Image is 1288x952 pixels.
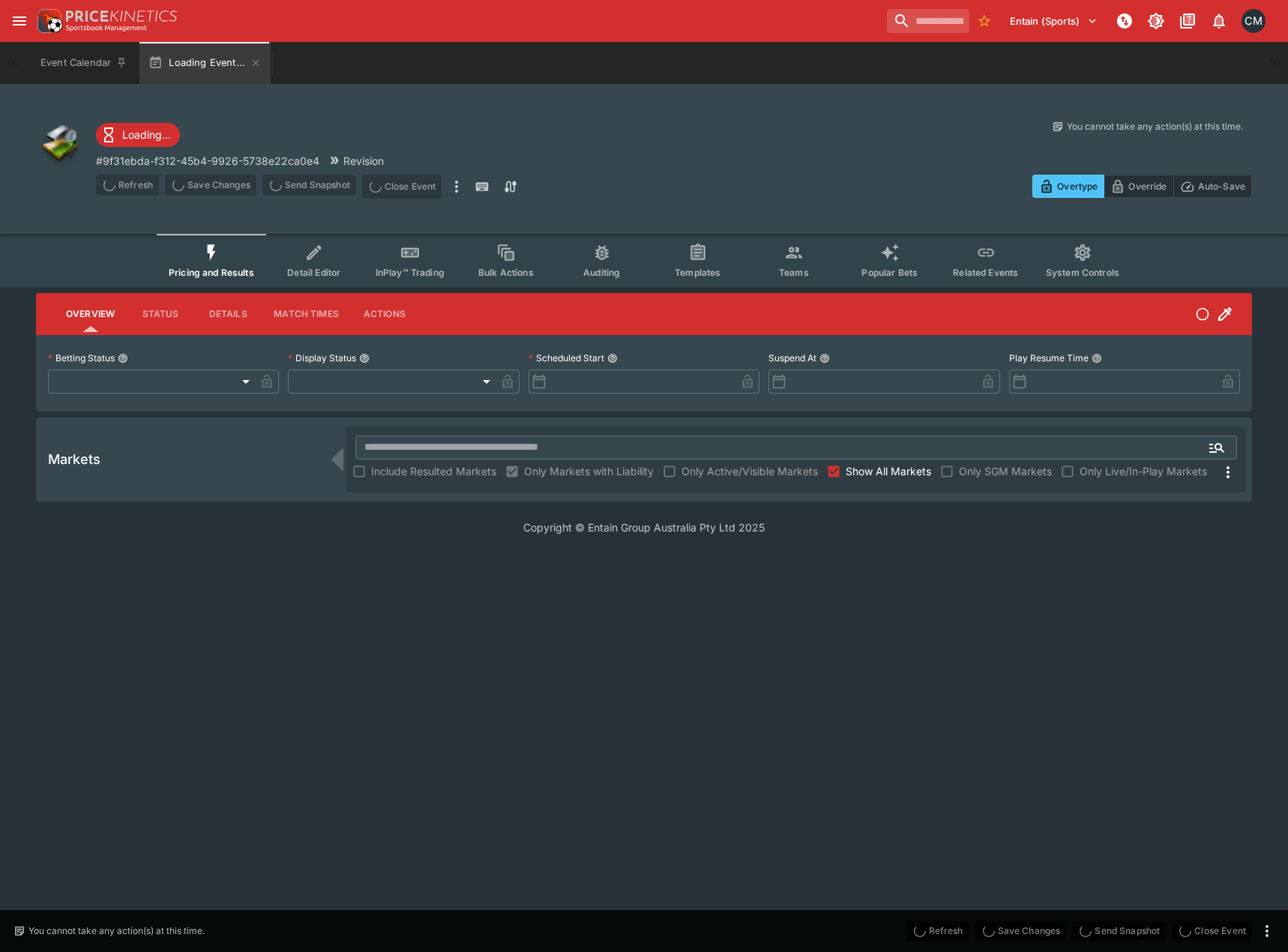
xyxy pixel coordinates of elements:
[1067,120,1243,133] p: You cannot take any action(s) at this time.
[118,353,128,364] button: Betting Status
[48,352,115,364] p: Betting Status
[779,267,809,278] span: Teams
[1237,4,1270,37] button: Cameron Matheson
[1046,267,1119,278] span: System Controls
[122,127,171,142] p: Loading...
[1032,175,1104,198] button: Overtype
[1092,353,1102,364] button: Play Resume Time
[1242,9,1266,33] div: Cameron Matheson
[1203,434,1230,461] button: Open
[1128,178,1167,194] p: Override
[6,7,33,34] button: open drawer
[768,352,816,364] p: Suspend At
[371,463,496,479] span: Include Resulted Markets
[607,353,618,364] button: Scheduled Start
[1032,175,1252,198] div: Start From
[1104,175,1173,198] button: Override
[972,9,996,33] button: No Bookmarks
[1111,7,1138,34] button: NOT Connected to PK
[96,153,319,169] p: Copy To Clipboard
[675,267,720,278] span: Templates
[54,296,127,332] button: Overview
[861,267,918,278] span: Popular Bets
[819,353,830,364] button: Suspend At
[1080,463,1207,479] span: Only Live/In-Play Markets
[169,267,254,278] span: Pricing and Results
[33,6,63,36] img: PriceKinetics Logo
[127,296,194,332] button: Status
[262,296,351,332] button: Match Times
[1057,178,1098,194] p: Overtype
[157,234,1131,287] div: Event type filters
[448,175,466,199] button: more
[478,267,534,278] span: Bulk Actions
[583,267,620,278] span: Auditing
[351,296,418,332] button: Actions
[287,267,340,278] span: Detail Editor
[1198,178,1245,194] p: Auto-Save
[1206,7,1233,34] button: Notifications
[1009,352,1089,364] p: Play Resume Time
[66,10,177,22] img: PriceKinetics
[48,451,100,468] h5: Markets
[194,296,262,332] button: Details
[529,352,604,364] p: Scheduled Start
[1174,7,1201,34] button: Documentation
[36,120,84,168] img: other.png
[1258,922,1276,940] button: more
[376,267,445,278] span: InPlay™ Trading
[1219,463,1237,481] svg: More
[953,267,1018,278] span: Related Events
[1173,175,1252,198] button: Auto-Save
[681,463,818,479] span: Only Active/Visible Markets
[887,9,969,33] input: search
[1143,7,1170,34] button: Toggle light/dark mode
[359,353,370,364] button: Display Status
[846,463,931,479] span: Show All Markets
[139,42,271,84] button: Loading Event...
[959,463,1052,479] span: Only SGM Markets
[524,463,654,479] span: Only Markets with Liability
[31,42,136,84] button: Event Calendar
[28,924,205,938] p: You cannot take any action(s) at this time.
[343,153,384,169] p: Revision
[1001,9,1107,33] button: Select Tenant
[66,25,147,31] img: Sportsbook Management
[288,352,356,364] p: Display Status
